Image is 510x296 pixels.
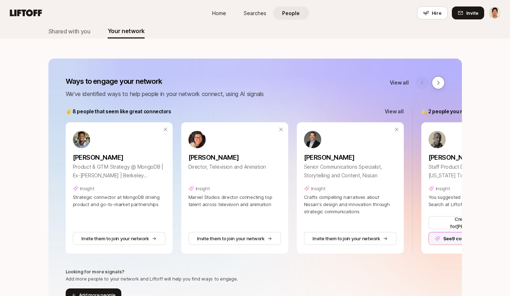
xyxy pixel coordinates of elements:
[80,185,94,192] p: Insight
[436,185,450,192] p: Insight
[282,9,300,17] span: People
[212,9,226,17] span: Home
[66,89,264,99] p: We've identified ways to help people in your network connect, using AI signals
[311,185,326,192] p: Insight
[390,78,409,87] a: View all
[304,232,397,245] button: Invite them to join your network
[201,6,237,20] a: Home
[48,24,90,38] button: Shared with you
[304,163,397,180] p: Senior Communications Specialist, Storytelling and Content, Nissan
[429,131,446,148] img: b45d4615_266c_4b6c_bcce_367f2b2cc425.jpg
[73,163,165,180] p: Product & GTM Strategy @ MongoDB | Ex-[PERSON_NAME] | Berkeley [PERSON_NAME] MBA
[304,131,321,148] img: ff85e64b_b5f5_4099_bad7_04b53c3601e7.jfif
[108,26,145,36] div: Your network
[73,232,165,245] button: Invite them to join your network
[489,7,501,19] img: Jeremy Chen
[73,152,165,163] p: [PERSON_NAME]
[73,193,165,208] p: Strategic connector at MongoDB driving product and go-to-market partnerships
[488,6,501,19] button: Jeremy Chen
[188,152,281,163] p: [PERSON_NAME]
[452,6,484,19] button: Invite
[188,163,281,171] p: Director, Television and Animation
[66,275,238,282] p: Add more people to your network and Liftoff will help you find ways to engage.
[237,6,273,20] a: Searches
[244,9,266,17] span: Searches
[188,232,281,245] button: Invite them to join your network
[273,6,309,20] a: People
[108,24,145,38] button: Your network
[66,107,171,116] p: ✌️ 8 people that seem like great connectors
[385,107,404,116] a: View all
[304,152,397,163] p: [PERSON_NAME]
[188,193,281,208] p: Marvel Studios director connecting top talent across television and animation
[48,27,90,36] div: Shared with you
[417,6,448,19] button: Hire
[432,9,441,17] span: Hire
[73,131,90,148] img: e0589555_264b_499a_a73c_59d2731a5ef0.jfif
[188,131,206,148] img: 71f221fc_6a2a_45d0_ba84_b387bac58c09.jfif
[66,76,264,86] p: Ways to engage your network
[196,185,210,192] p: Insight
[304,193,397,215] p: Crafts compelling narratives about Nissan's design and innovation through strategic communications
[466,9,478,17] span: Invite
[66,268,125,275] p: Looking for more signals?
